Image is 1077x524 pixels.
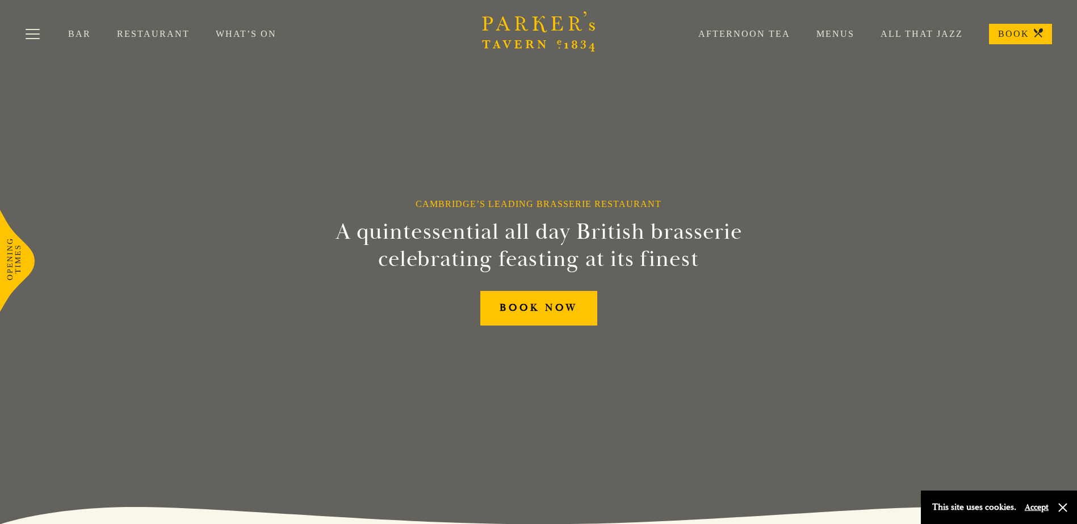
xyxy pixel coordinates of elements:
button: Accept [1025,502,1049,513]
a: BOOK NOW [480,291,597,326]
h1: Cambridge’s Leading Brasserie Restaurant [416,198,661,209]
p: This site uses cookies. [932,499,1016,515]
h2: A quintessential all day British brasserie celebrating feasting at its finest [280,218,798,273]
button: Close and accept [1057,502,1068,513]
